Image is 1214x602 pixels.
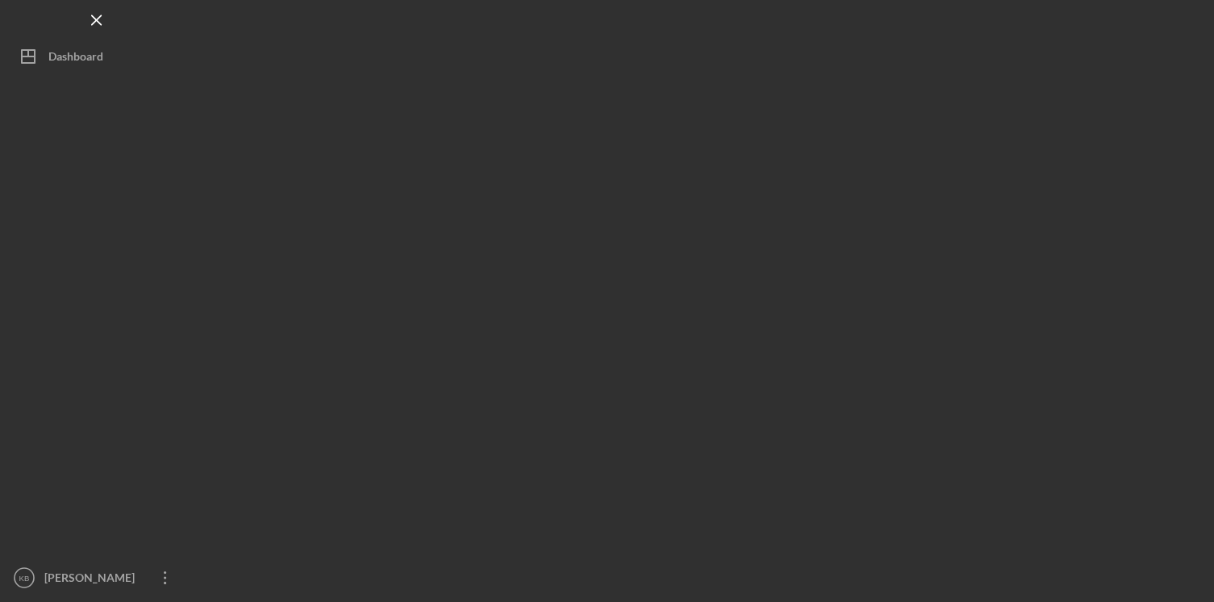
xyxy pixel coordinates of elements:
[40,562,145,598] div: [PERSON_NAME]
[48,40,103,77] div: Dashboard
[19,574,30,583] text: KB
[8,562,186,594] button: KB[PERSON_NAME]
[8,40,186,73] button: Dashboard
